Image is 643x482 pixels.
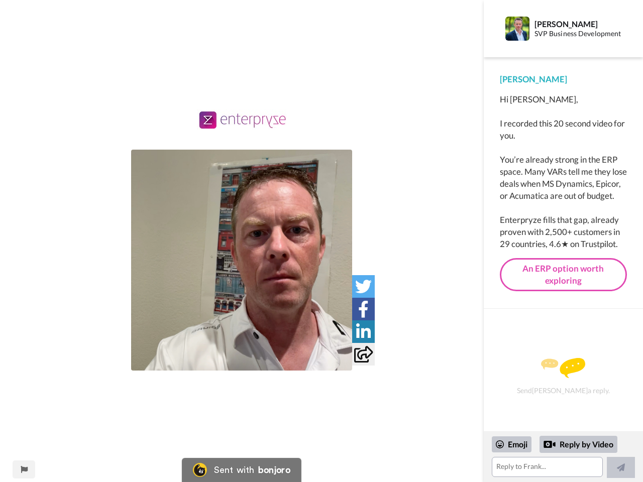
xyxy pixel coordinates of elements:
[193,463,207,477] img: Bonjoro Logo
[500,93,627,250] div: Hi [PERSON_NAME], I recorded this 20 second video for you. You’re already strong in the ERP space...
[258,465,290,474] div: bonjoro
[505,17,529,41] img: Profile Image
[500,73,627,85] div: [PERSON_NAME]
[131,150,352,371] img: 9a7f165a-05bd-4d3e-963a-2508981c95a2-thumb.jpg
[544,438,556,450] div: Reply by Video
[541,358,585,378] img: message.svg
[214,465,254,474] div: Sent with
[197,109,286,130] img: 4371943c-c0d0-4407-9857-699aa9ab6620
[534,19,626,29] div: [PERSON_NAME]
[534,30,626,38] div: SVP Business Development
[497,326,629,426] div: Send [PERSON_NAME] a reply.
[182,458,301,482] a: Bonjoro LogoSent withbonjoro
[540,436,617,453] div: Reply by Video
[500,258,627,292] a: An ERP option worth exploring
[492,436,531,452] div: Emoji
